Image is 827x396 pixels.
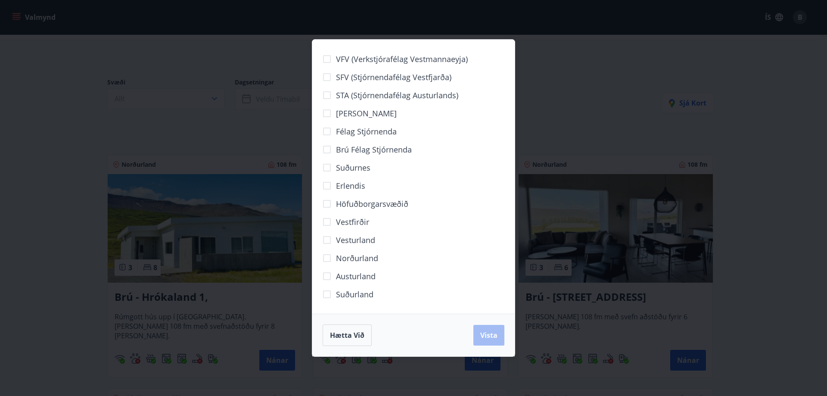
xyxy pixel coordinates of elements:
span: Suðurnes [336,162,370,173]
span: Vesturland [336,234,375,246]
span: [PERSON_NAME] [336,108,397,119]
span: Félag stjórnenda [336,126,397,137]
button: Hætta við [323,324,372,346]
span: Vestfirðir [336,216,369,228]
span: Brú félag stjórnenda [336,144,412,155]
span: Erlendis [336,180,365,191]
span: Suðurland [336,289,373,300]
span: SFV (Stjórnendafélag Vestfjarða) [336,72,451,83]
span: VFV (Verkstjórafélag Vestmannaeyja) [336,53,468,65]
span: Hætta við [330,331,364,340]
span: Austurland [336,271,376,282]
span: STA (Stjórnendafélag Austurlands) [336,90,458,101]
span: Norðurland [336,253,378,264]
span: Höfuðborgarsvæðið [336,198,408,209]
